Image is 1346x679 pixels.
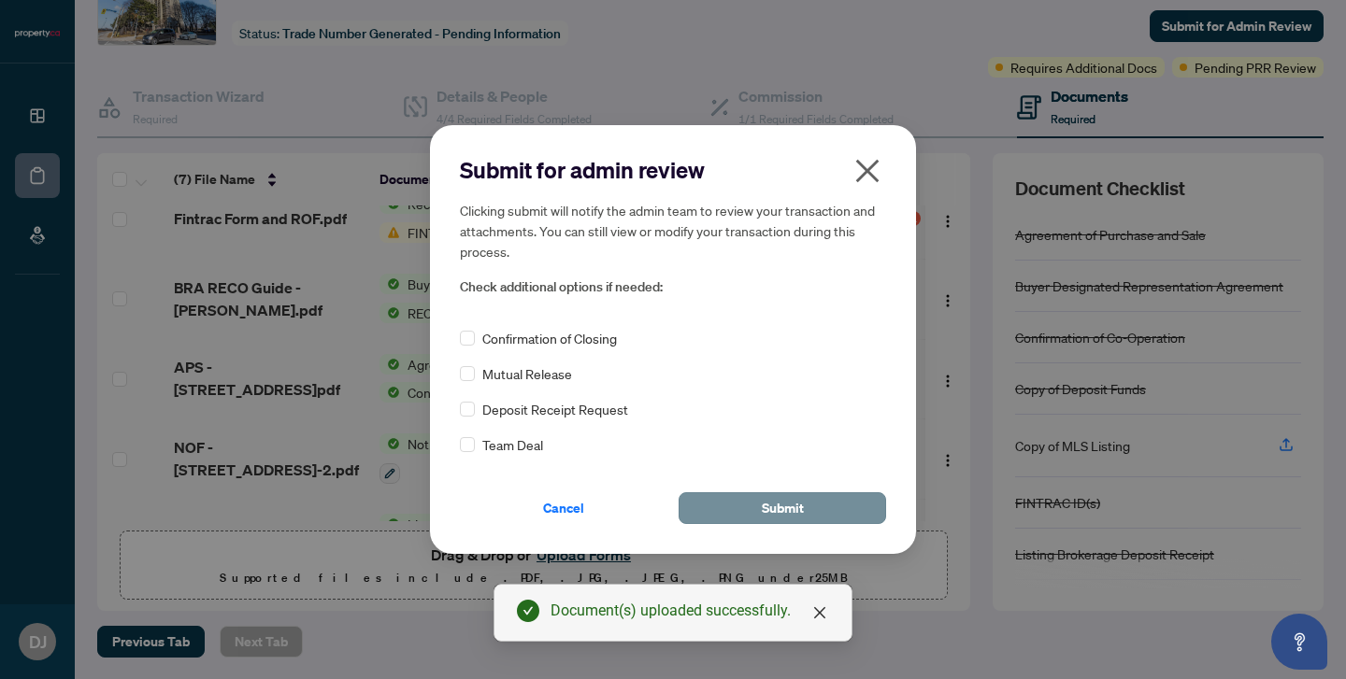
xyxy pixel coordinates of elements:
h5: Clicking submit will notify the admin team to review your transaction and attachments. You can st... [460,200,886,262]
span: Deposit Receipt Request [482,399,628,419]
span: close [812,605,827,620]
button: Submit [679,492,886,524]
span: Cancel [543,493,584,523]
a: Close [809,602,830,623]
span: Submit [762,493,804,523]
div: Document(s) uploaded successfully. [551,600,829,622]
button: Cancel [460,492,667,524]
span: Check additional options if needed: [460,276,886,298]
span: check-circle [517,600,539,622]
span: Team Deal [482,434,543,455]
span: Mutual Release [482,363,572,384]
h2: Submit for admin review [460,155,886,185]
button: Open asap [1271,614,1327,670]
span: Confirmation of Closing [482,328,617,348]
span: close [852,156,882,186]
